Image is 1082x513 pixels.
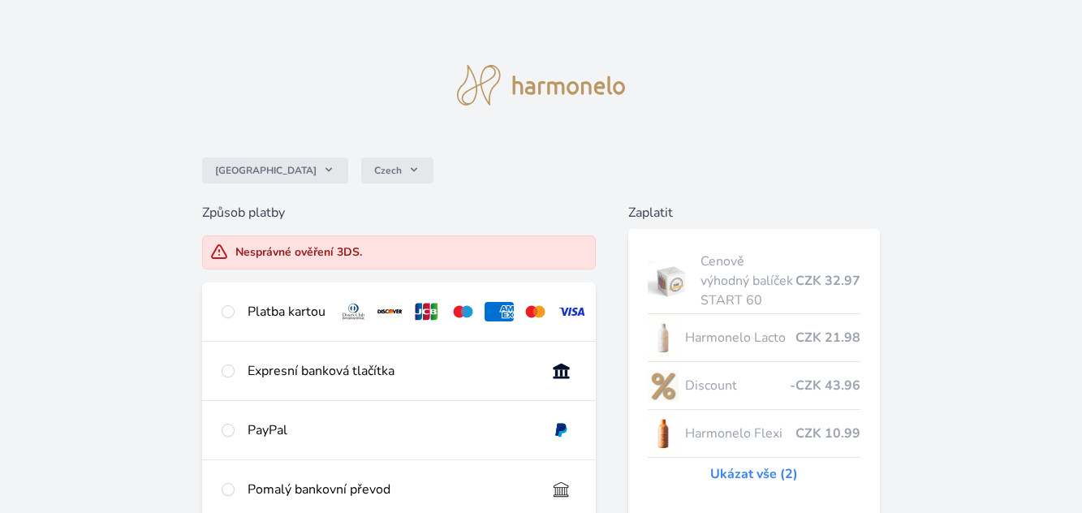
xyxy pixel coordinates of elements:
img: maestro.svg [448,302,478,321]
img: onlineBanking_CZ.svg [546,361,576,381]
img: amex.svg [485,302,515,321]
span: CZK 21.98 [795,328,860,347]
span: -CZK 43.96 [790,376,860,395]
img: mc.svg [520,302,550,321]
span: Harmonelo Flexi [685,424,795,443]
img: diners.svg [338,302,369,321]
img: visa.svg [557,302,587,321]
span: CZK 32.97 [795,271,860,291]
div: Pomalý bankovní převod [248,480,533,499]
h6: Zaplatit [628,203,880,222]
span: Discount [685,376,790,395]
span: Harmonelo Lacto [685,328,795,347]
a: Ukázat vše (2) [710,464,798,484]
div: PayPal [248,420,533,440]
span: CZK 10.99 [795,424,860,443]
span: [GEOGRAPHIC_DATA] [215,164,317,177]
img: paypal.svg [546,420,576,440]
img: CLEAN_FLEXI_se_stinem_x-hi_(1)-lo.jpg [648,413,679,454]
span: Czech [374,164,402,177]
div: Expresní banková tlačítka [248,361,533,381]
div: Nesprávné ověření 3DS. [235,244,362,261]
button: [GEOGRAPHIC_DATA] [202,157,348,183]
span: Cenově výhodný balíček START 60 [700,252,795,310]
img: bankTransfer_IBAN.svg [546,480,576,499]
button: Czech [361,157,433,183]
h6: Způsob platby [202,203,596,222]
img: discount-lo.png [648,365,679,406]
div: Platba kartou [248,302,325,321]
img: logo.svg [457,65,626,106]
img: jcb.svg [412,302,442,321]
img: start.jpg [648,261,694,301]
img: discover.svg [375,302,405,321]
img: CLEAN_LACTO_se_stinem_x-hi-lo.jpg [648,317,679,358]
